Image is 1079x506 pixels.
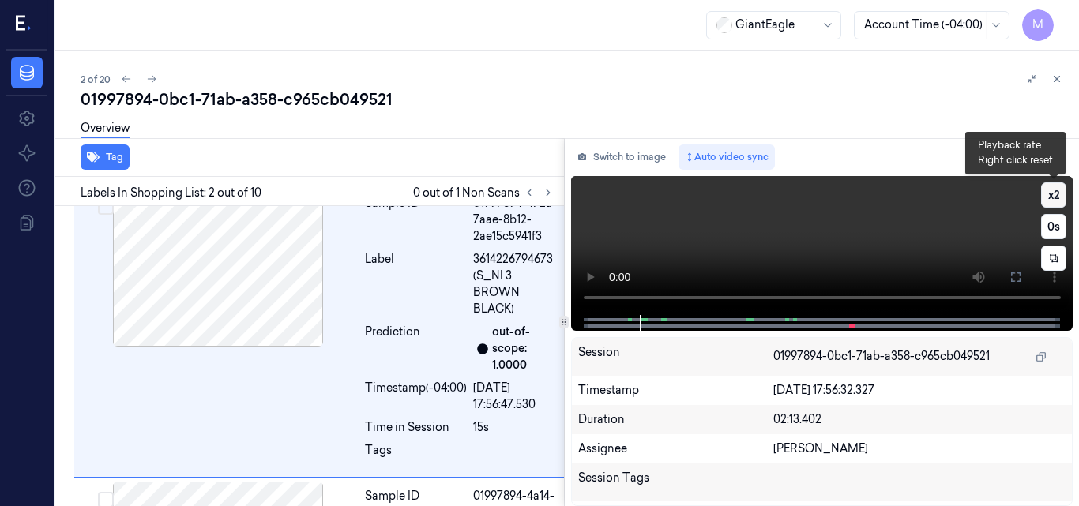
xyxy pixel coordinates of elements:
[473,251,560,317] span: 3614226794673 (S_NI 3 BROWN BLACK)
[98,199,114,215] button: Select row
[1022,9,1054,41] button: M
[773,348,990,365] span: 01997894-0bc1-71ab-a358-c965cb049521
[578,440,773,457] div: Assignee
[473,419,560,436] div: 15s
[492,324,560,373] div: out-of-scope: 1.0000
[578,411,773,428] div: Duration
[81,144,130,170] button: Tag
[81,120,130,138] a: Overview
[473,195,560,245] div: 01997894-472a-7aae-8b12-2ae15c5941f3
[773,440,1066,457] div: [PERSON_NAME]
[365,419,467,436] div: Time in Session
[679,144,775,170] button: Auto video sync
[81,73,111,86] span: 2 of 20
[773,411,1066,428] div: 02:13.402
[365,380,467,413] div: Timestamp (-04:00)
[413,183,558,202] span: 0 out of 1 Non Scans
[773,382,1066,399] div: [DATE] 17:56:32.327
[365,442,467,467] div: Tags
[365,195,467,245] div: Sample ID
[365,324,467,373] div: Prediction
[578,382,773,399] div: Timestamp
[473,380,560,413] div: [DATE] 17:56:47.530
[81,185,261,201] span: Labels In Shopping List: 2 out of 10
[365,251,467,317] div: Label
[571,144,672,170] button: Switch to image
[81,88,1066,111] div: 01997894-0bc1-71ab-a358-c965cb049521
[1041,214,1066,239] button: 0s
[1041,182,1066,208] button: x2
[578,344,773,369] div: Session
[578,470,773,495] div: Session Tags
